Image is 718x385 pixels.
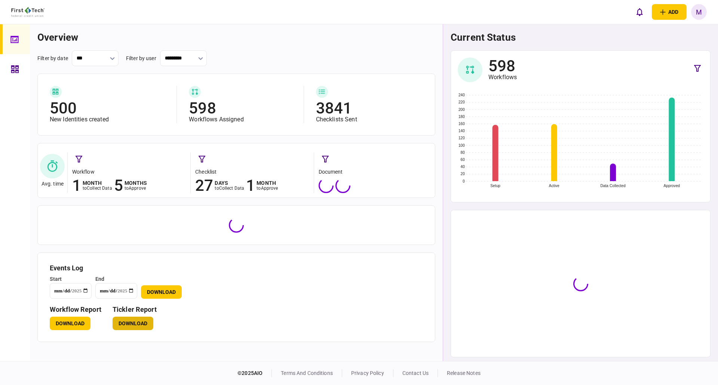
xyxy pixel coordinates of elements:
[402,370,429,376] a: contact us
[447,370,481,376] a: release notes
[126,55,156,62] div: filter by user
[50,306,101,313] h3: workflow report
[129,186,146,191] span: approve
[50,275,92,283] div: start
[50,265,423,271] h3: Events Log
[461,165,465,169] text: 40
[125,186,147,191] div: to
[246,178,255,193] div: 1
[50,101,169,116] div: 500
[458,100,465,104] text: 220
[461,172,465,176] text: 20
[87,186,112,191] span: collect data
[691,4,707,20] button: M
[458,122,465,126] text: 160
[195,178,213,193] div: 27
[257,186,278,191] div: to
[600,184,625,188] text: Data Collected
[113,317,153,330] button: Download
[95,275,137,283] div: end
[652,4,687,20] button: open adding identity options
[257,180,278,186] div: month
[351,370,384,376] a: privacy policy
[114,178,123,193] div: 5
[458,136,465,140] text: 120
[219,186,245,191] span: collect data
[141,285,182,299] button: Download
[50,116,169,123] div: New Identities created
[37,32,435,43] h1: overview
[319,168,433,176] div: document
[37,55,68,62] div: filter by date
[11,7,45,17] img: client company logo
[261,186,278,191] span: approve
[189,116,296,123] div: Workflows Assigned
[458,108,465,112] text: 200
[125,180,147,186] div: months
[281,370,333,376] a: terms and conditions
[463,179,465,183] text: 0
[490,184,500,188] text: Setup
[42,181,64,187] div: Avg. time
[72,178,81,193] div: 1
[83,186,112,191] div: to
[458,115,465,119] text: 180
[316,116,423,123] div: Checklists Sent
[458,93,465,97] text: 240
[215,186,244,191] div: to
[50,317,90,330] button: Download
[72,168,187,176] div: workflow
[663,184,680,188] text: Approved
[189,101,296,116] div: 598
[316,101,423,116] div: 3841
[215,180,244,186] div: days
[461,150,465,155] text: 80
[488,74,517,81] div: Workflows
[451,32,711,43] h1: current status
[488,59,517,74] div: 598
[113,306,157,313] h3: Tickler Report
[83,180,112,186] div: month
[458,143,465,148] text: 100
[195,168,310,176] div: checklist
[632,4,647,20] button: open notifications list
[461,158,465,162] text: 60
[549,184,559,188] text: Active
[237,369,272,377] div: © 2025 AIO
[458,129,465,133] text: 140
